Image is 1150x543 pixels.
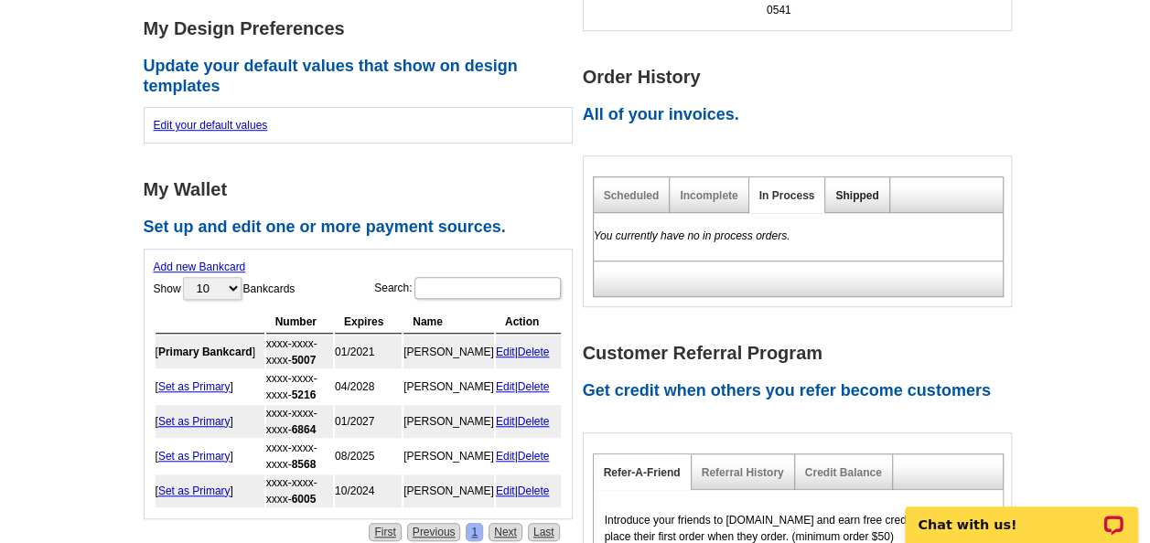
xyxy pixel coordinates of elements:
[583,68,1022,87] h1: Order History
[154,261,246,273] a: Add new Bankcard
[144,180,583,199] h1: My Wallet
[496,380,515,393] a: Edit
[266,335,333,368] td: xxxx-xxxx-xxxx-
[604,466,681,479] a: Refer-A-Friend
[403,474,494,507] td: [PERSON_NAME]
[496,450,515,463] a: Edit
[158,380,231,393] a: Set as Primary
[292,493,317,506] strong: 6005
[156,370,264,403] td: [ ]
[518,346,550,358] a: Delete
[583,344,1022,363] h1: Customer Referral Program
[144,218,583,238] h2: Set up and edit one or more payment sources.
[489,523,522,541] a: Next
[496,474,561,507] td: |
[158,484,231,497] a: Set as Primary
[335,370,402,403] td: 04/2028
[266,405,333,438] td: xxxx-xxxx-xxxx-
[374,275,562,301] label: Search:
[158,346,253,358] b: Primary Bankcard
[893,485,1150,543] iframe: LiveChat chat widget
[496,335,561,368] td: |
[292,423,317,436] strong: 6864
[496,405,561,438] td: |
[403,311,494,334] th: Name
[496,484,515,497] a: Edit
[369,523,401,541] a: First
[154,275,296,302] label: Show Bankcards
[604,189,660,202] a: Scheduled
[496,370,561,403] td: |
[335,440,402,473] td: 08/2025
[403,440,494,473] td: [PERSON_NAME]
[335,405,402,438] td: 01/2027
[518,380,550,393] a: Delete
[407,523,461,541] a: Previous
[835,189,878,202] a: Shipped
[292,354,317,367] strong: 5007
[759,189,815,202] a: In Process
[266,311,333,334] th: Number
[518,450,550,463] a: Delete
[583,381,1022,401] h2: Get credit when others you refer become customers
[156,405,264,438] td: [ ]
[805,466,882,479] a: Credit Balance
[528,523,560,541] a: Last
[266,370,333,403] td: xxxx-xxxx-xxxx-
[266,440,333,473] td: xxxx-xxxx-xxxx-
[680,189,737,202] a: Incomplete
[403,405,494,438] td: [PERSON_NAME]
[583,105,1022,125] h2: All of your invoices.
[156,335,264,368] td: [ ]
[496,415,515,428] a: Edit
[403,370,494,403] td: [PERSON_NAME]
[335,335,402,368] td: 01/2021
[183,277,242,300] select: ShowBankcards
[156,440,264,473] td: [ ]
[466,523,483,541] a: 1
[144,57,583,96] h2: Update your default values that show on design templates
[594,229,790,242] em: You currently have no in process orders.
[414,277,561,299] input: Search:
[292,389,317,401] strong: 5216
[496,440,561,473] td: |
[266,474,333,507] td: xxxx-xxxx-xxxx-
[335,311,402,334] th: Expires
[144,19,583,38] h1: My Design Preferences
[158,415,231,428] a: Set as Primary
[518,484,550,497] a: Delete
[496,311,561,334] th: Action
[335,474,402,507] td: 10/2024
[158,450,231,463] a: Set as Primary
[403,335,494,368] td: [PERSON_NAME]
[496,346,515,358] a: Edit
[154,119,268,132] a: Edit your default values
[156,474,264,507] td: [ ]
[702,466,784,479] a: Referral History
[518,415,550,428] a: Delete
[292,458,317,471] strong: 8568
